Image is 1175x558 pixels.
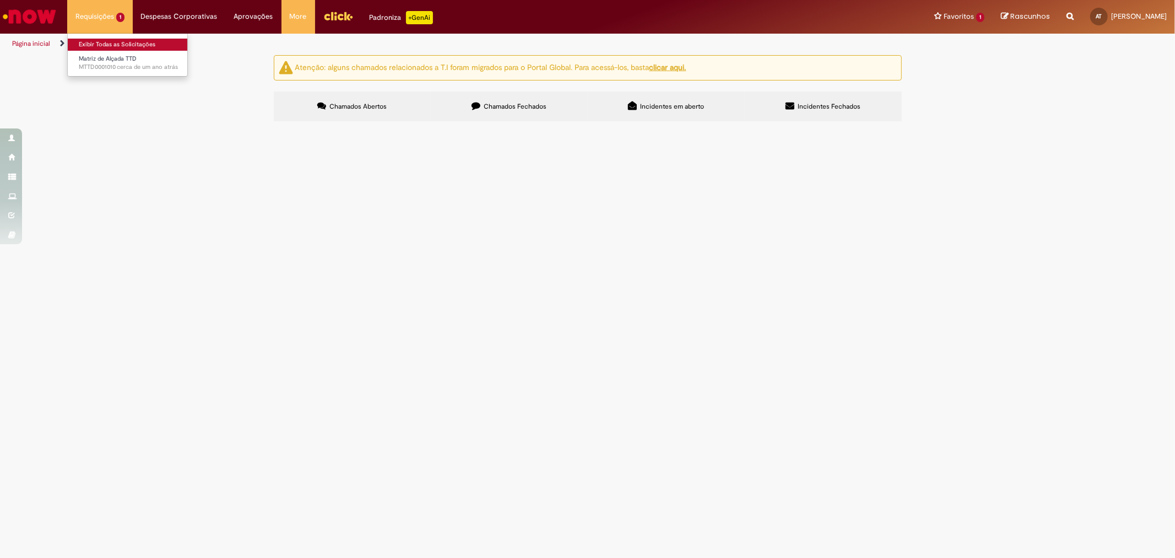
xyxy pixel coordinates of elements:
span: Aprovações [234,11,273,22]
span: 1 [976,13,984,22]
span: Rascunhos [1010,11,1050,22]
span: Incidentes Fechados [798,102,860,111]
span: Matriz de Alçada TTD [79,55,137,63]
span: Incidentes em aberto [640,102,704,111]
a: Exibir Todas as Solicitações [68,39,189,51]
span: Requisições [75,11,114,22]
ng-bind-html: Atenção: alguns chamados relacionados a T.I foram migrados para o Portal Global. Para acessá-los,... [295,62,686,72]
span: AT [1096,13,1102,20]
a: Rascunhos [1001,12,1050,22]
span: Chamados Fechados [484,102,546,111]
ul: Requisições [67,33,188,77]
img: ServiceNow [1,6,58,28]
p: +GenAi [406,11,433,24]
span: More [290,11,307,22]
span: Chamados Abertos [329,102,387,111]
img: click_logo_yellow_360x200.png [323,8,353,24]
a: clicar aqui. [649,62,686,72]
a: Página inicial [12,39,50,48]
span: Despesas Corporativas [141,11,218,22]
a: Aberto MTTD0001010 : Matriz de Alçada TTD [68,53,189,73]
div: Padroniza [370,11,433,24]
ul: Trilhas de página [8,34,775,54]
span: Favoritos [944,11,974,22]
span: [PERSON_NAME] [1111,12,1167,21]
span: cerca de um ano atrás [117,63,178,71]
span: MTTD0001010 [79,63,178,72]
span: 1 [116,13,124,22]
